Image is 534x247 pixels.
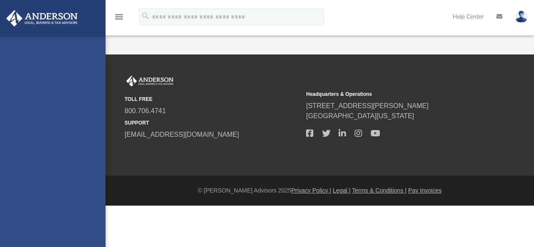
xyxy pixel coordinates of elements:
[306,90,482,98] small: Headquarters & Operations
[125,76,175,87] img: Anderson Advisors Platinum Portal
[141,11,150,21] i: search
[114,16,124,22] a: menu
[408,187,442,194] a: Pay Invoices
[125,107,166,114] a: 800.706.4741
[352,187,407,194] a: Terms & Conditions |
[515,11,528,23] img: User Pic
[125,131,239,138] a: [EMAIL_ADDRESS][DOMAIN_NAME]
[306,112,414,119] a: [GEOGRAPHIC_DATA][US_STATE]
[106,186,534,195] div: © [PERSON_NAME] Advisors 2025
[306,102,428,109] a: [STREET_ADDRESS][PERSON_NAME]
[114,12,124,22] i: menu
[4,10,80,27] img: Anderson Advisors Platinum Portal
[291,187,331,194] a: Privacy Policy |
[333,187,351,194] a: Legal |
[125,119,300,127] small: SUPPORT
[125,95,300,103] small: TOLL FREE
